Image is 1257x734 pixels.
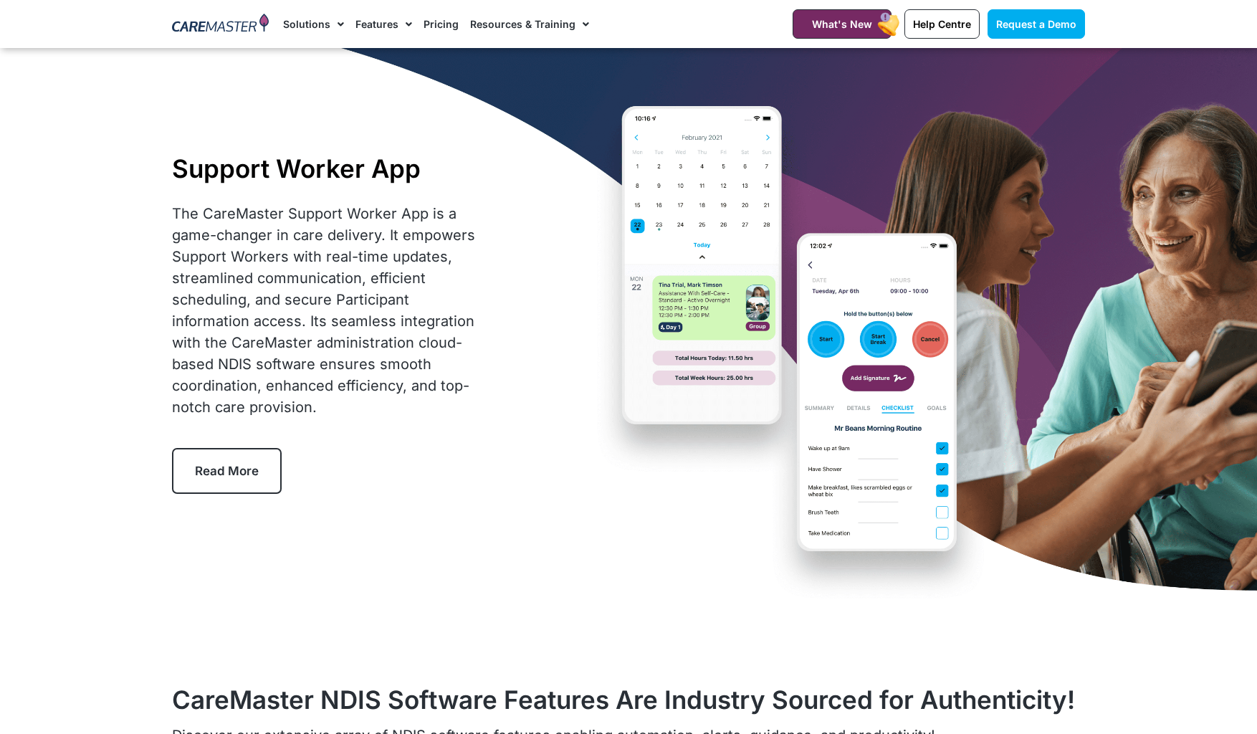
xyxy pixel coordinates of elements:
a: Read More [172,448,282,494]
a: What's New [793,9,892,39]
span: Help Centre [913,18,971,30]
span: Request a Demo [996,18,1076,30]
span: Read More [195,464,259,478]
a: Request a Demo [988,9,1085,39]
span: What's New [812,18,872,30]
h1: Support Worker App [172,153,482,183]
img: CareMaster Logo [172,14,269,35]
h2: CareMaster NDIS Software Features Are Industry Sourced for Authenticity! [172,685,1085,715]
a: Help Centre [904,9,980,39]
div: The CareMaster Support Worker App is a game-changer in care delivery. It empowers Support Workers... [172,203,482,418]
